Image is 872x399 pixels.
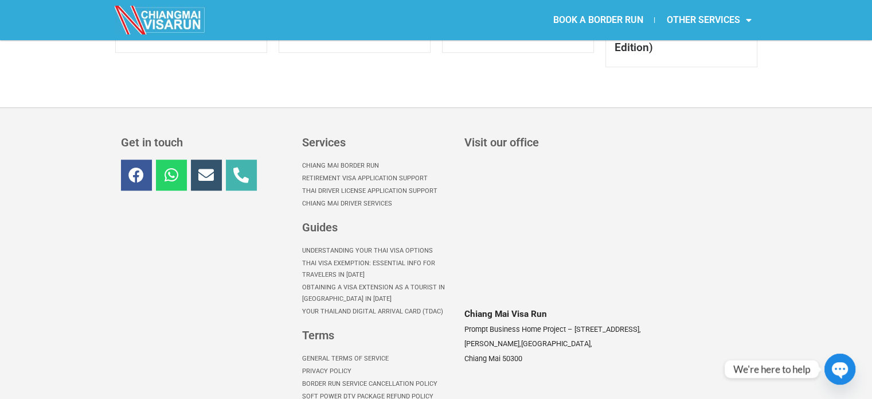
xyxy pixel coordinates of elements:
span: Chiang Mai Visa Run [464,309,547,319]
h3: Guides [302,222,453,233]
h3: Terms [302,330,453,341]
a: OTHER SERVICES [655,7,762,33]
nav: Menu [302,160,453,210]
a: Obtaining a Visa Extension as a Tourist in [GEOGRAPHIC_DATA] in [DATE] [302,281,453,305]
a: Your Thailand Digital Arrival Card (TDAC) [302,305,453,318]
a: Chiang Mai Border Run [302,160,453,172]
h3: Visit our office [464,137,749,148]
a: General Terms of Service [302,352,453,365]
a: Thai Visa Exemption: Essential Info for Travelers in [DATE] [302,257,453,281]
a: BOOK A BORDER RUN [541,7,654,33]
a: Retirement Visa Application Support [302,172,453,185]
h3: Services [302,137,453,148]
a: Border Run Service Cancellation Policy [302,378,453,390]
a: Chiang Mai Driver Services [302,197,453,210]
span: [GEOGRAPHIC_DATA], Chiang Mai 50300 [464,339,592,363]
span: Prompt Business Home Project – [464,325,572,334]
nav: Menu [436,7,762,33]
a: Thai Driver License Application Support [302,185,453,197]
a: Understanding Your Thai Visa options [302,245,453,257]
h3: Get in touch [121,137,291,148]
a: Privacy Policy [302,365,453,378]
nav: Menu [302,245,453,318]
